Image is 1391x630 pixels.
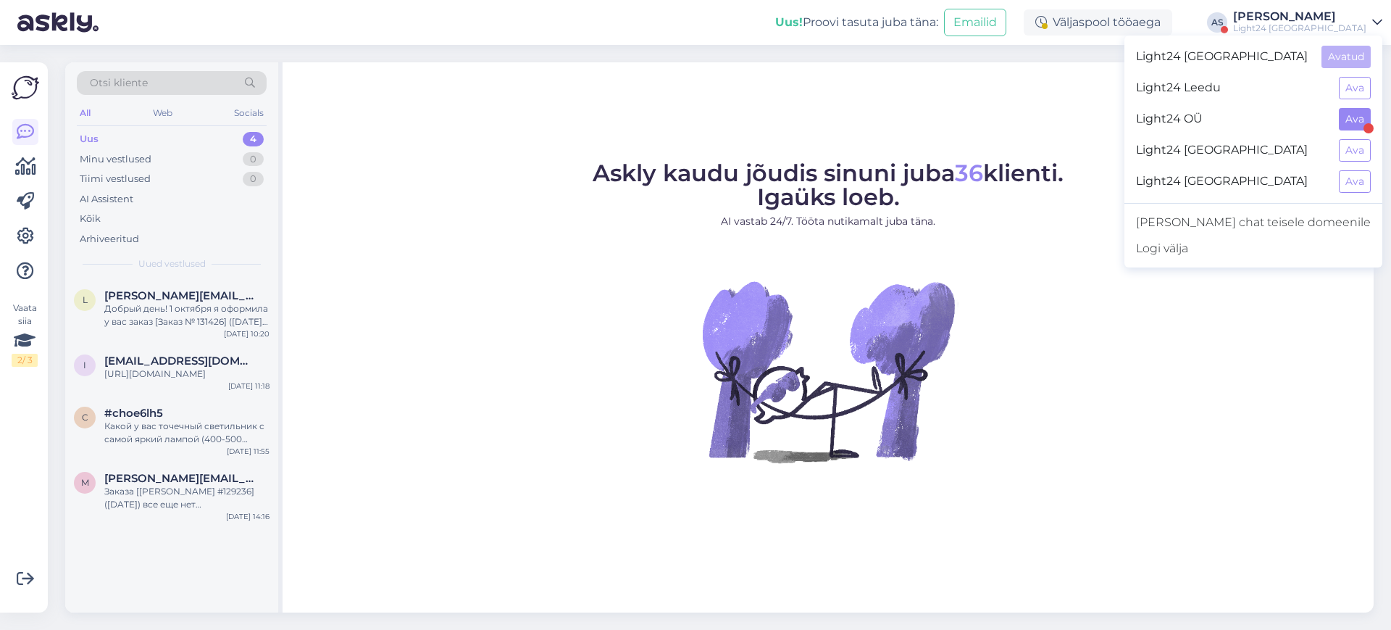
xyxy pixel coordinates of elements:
div: 2 / 3 [12,354,38,367]
button: Ava [1339,108,1371,130]
div: Proovi tasuta juba täna: [775,14,938,31]
div: 0 [243,172,264,186]
a: [PERSON_NAME] chat teisele domeenile [1124,210,1382,236]
div: Väljaspool tööaega [1024,9,1172,36]
div: [URL][DOMAIN_NAME] [104,368,270,381]
div: 0 [243,152,264,167]
span: innademyd2022@gmail.com [104,355,255,368]
div: Logi välja [1124,236,1382,262]
p: AI vastab 24/7. Tööta nutikamalt juba täna. [593,214,1064,229]
div: Web [150,104,175,123]
div: Kõik [80,212,101,226]
span: Uued vestlused [138,257,206,270]
span: mara.sosare@balticmonitor.com [104,472,255,485]
div: Minu vestlused [80,152,151,167]
div: Socials [231,104,267,123]
div: [PERSON_NAME] [1233,11,1366,22]
span: l [83,294,88,305]
span: lena.oginc@inbox.lv [104,289,255,302]
span: 36 [955,159,983,187]
div: Какой у вас точечный светильник с самой яркий лампой (400-500 люмен)? [104,420,270,446]
span: Askly kaudu jõudis sinuni juba klienti. Igaüks loeb. [593,159,1064,211]
span: #choe6lh5 [104,407,163,420]
button: Ava [1339,139,1371,162]
span: Otsi kliente [90,75,148,91]
div: Заказа [[PERSON_NAME] #129236] ([DATE]) все еще нет ([PERSON_NAME], [PERSON_NAME]). Прошу ответит... [104,485,270,511]
button: Avatud [1321,46,1371,68]
div: [DATE] 11:55 [227,446,270,457]
span: Light24 [GEOGRAPHIC_DATA] [1136,46,1310,68]
div: [DATE] 11:18 [228,381,270,391]
div: Uus [80,132,99,146]
span: c [82,412,88,423]
div: AS [1207,12,1227,33]
img: Askly Logo [12,74,39,101]
button: Ava [1339,170,1371,193]
span: i [83,360,86,370]
span: Light24 OÜ [1136,108,1327,130]
div: Light24 [GEOGRAPHIC_DATA] [1233,22,1366,34]
div: Tiimi vestlused [80,172,151,186]
div: AI Assistent [80,192,133,207]
div: Добрый день! 1 октября я оформила у вас заказ [Заказ № 131426] ([DATE]). До сих пор от вас ни зак... [104,302,270,328]
span: Light24 [GEOGRAPHIC_DATA] [1136,170,1327,193]
div: All [77,104,93,123]
span: Light24 Leedu [1136,77,1327,99]
div: Vaata siia [12,302,38,367]
b: Uus! [775,15,803,29]
a: [PERSON_NAME]Light24 [GEOGRAPHIC_DATA] [1233,11,1382,34]
div: 4 [243,132,264,146]
span: Light24 [GEOGRAPHIC_DATA] [1136,139,1327,162]
button: Ava [1339,77,1371,99]
button: Emailid [944,9,1006,36]
img: No Chat active [698,241,958,502]
div: [DATE] 14:16 [226,511,270,522]
div: [DATE] 10:20 [224,328,270,339]
div: Arhiveeritud [80,232,139,246]
span: m [81,477,89,488]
